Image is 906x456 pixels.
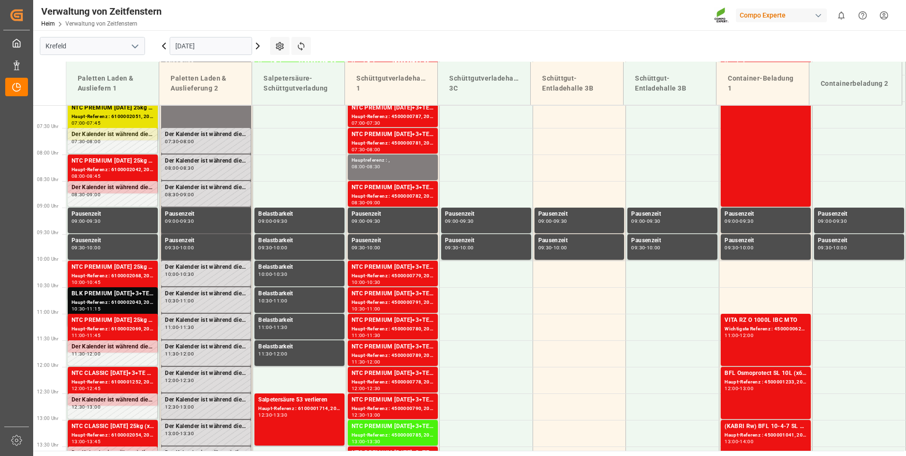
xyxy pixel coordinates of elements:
[72,395,154,405] div: Der Kalender ist während dieses Zeitraums gesperrt.
[85,139,87,144] div: -
[365,246,367,250] div: -
[165,236,247,246] div: Pausenzeit
[165,183,247,192] div: Der Kalender ist während dieses Zeitraums gesperrt.
[72,316,154,325] div: NTC PREMIUM [DATE] 25kg (x42) INT
[352,147,365,152] div: 07:30
[460,246,474,250] div: 10:00
[352,183,434,192] div: NTC PREMIUM [DATE]+3+TE BULK
[631,219,645,223] div: 09:00
[165,272,179,276] div: 10:00
[180,405,194,409] div: 13:00
[738,386,740,391] div: -
[352,103,434,113] div: NTC PREMIUM [DATE]+3+TE BULK
[72,246,85,250] div: 09:30
[817,75,894,92] div: Containerbeladung 2
[258,236,341,246] div: Belastbarkeit
[445,246,459,250] div: 09:30
[367,360,381,364] div: 12:00
[72,439,85,444] div: 13:00
[179,192,180,197] div: -
[180,325,194,329] div: 11:30
[179,219,180,223] div: -
[725,316,807,325] div: VITA RZ O 1000L IBC MTO
[72,174,85,178] div: 08:00
[352,431,434,439] div: Haupt-Referenz : 4500000785, 2000000504
[365,164,367,169] div: -
[127,39,142,54] button: Menü öffnen
[352,405,434,413] div: Haupt-Referenz : 4500000790, 2000000504
[725,439,738,444] div: 13:00
[725,246,738,250] div: 09:30
[165,316,247,325] div: Der Kalender ist während dieses Zeitraums gesperrt.
[72,219,85,223] div: 09:00
[367,246,381,250] div: 10:00
[165,431,179,436] div: 13:00
[165,139,179,144] div: 07:30
[258,210,341,219] div: Belastbarkeit
[72,192,85,197] div: 08:30
[365,219,367,223] div: -
[72,156,154,166] div: NTC PREMIUM [DATE] 25kg (x40) D,EN,PLNTC PREMIUM [DATE]+3+TE 600kg BB
[37,177,58,182] span: 08:30 Uhr
[179,405,180,409] div: -
[272,352,273,356] div: -
[445,219,459,223] div: 09:00
[352,369,434,378] div: NTC PREMIUM [DATE]+3+TE BULK
[552,219,553,223] div: -
[87,333,100,337] div: 11:45
[72,325,154,333] div: Haupt-Referenz : 6100002069, 2000001387
[352,413,365,417] div: 12:30
[740,333,753,337] div: 12:00
[631,70,708,97] div: Schüttgut-Entladehalle 3B
[725,210,807,219] div: Pausenzeit
[87,219,100,223] div: 09:30
[445,70,523,97] div: Schüttgutverladehalle 3C
[72,378,154,386] div: Haupt-Referenz : 6100001252, 2000000213
[87,121,100,125] div: 07:45
[258,325,272,329] div: 11:00
[352,325,434,333] div: Haupt-Referenz : 4500000780, 2000000504
[736,6,831,24] button: Compo Experte
[170,37,252,55] input: TT-MM-JJJJ
[647,246,661,250] div: 10:00
[273,246,287,250] div: 10:00
[85,219,87,223] div: -
[72,386,85,391] div: 12:00
[179,139,180,144] div: -
[367,164,381,169] div: 08:30
[72,299,154,307] div: Haupt-Referenz : 6100002043, 2000001292
[352,263,434,272] div: NTC PREMIUM [DATE]+3+TE BULK
[538,70,616,97] div: Schüttgut-Entladehalle 3B
[258,272,272,276] div: 10:00
[272,325,273,329] div: -
[352,164,365,169] div: 08:00
[180,431,194,436] div: 13:30
[352,201,365,205] div: 08:30
[740,10,786,20] font: Compo Experte
[352,360,365,364] div: 11:30
[165,156,247,166] div: Der Kalender ist während dieses Zeitraums gesperrt.
[367,219,381,223] div: 09:30
[37,442,58,447] span: 13:30 Uhr
[552,246,553,250] div: -
[165,395,247,405] div: Der Kalender ist während dieses Zeitraums gesperrt.
[833,246,847,250] div: 10:00
[352,272,434,280] div: Haupt-Referenz : 4500000779, 2000000504
[738,333,740,337] div: -
[180,166,194,170] div: 08:30
[37,310,58,315] span: 11:00 Uhr
[37,416,58,421] span: 13:00 Uhr
[165,405,179,409] div: 12:30
[272,272,273,276] div: -
[72,103,154,113] div: NTC PREMIUM [DATE] 25kg (x40) D,EN,PL
[352,210,434,219] div: Pausenzeit
[725,369,807,378] div: BFL Osmoprotect SL 10L (x60) CL MTO
[352,386,365,391] div: 12:00
[367,413,381,417] div: 13:00
[738,246,740,250] div: -
[87,307,100,311] div: 11:15
[165,192,179,197] div: 08:30
[273,299,287,303] div: 11:00
[645,219,646,223] div: -
[72,289,154,299] div: BLK PREMIUM [DATE]+3+TE 600kg BBFLO T PERM [DATE] 25kg (x40) INTBLK PREMIUM [DATE] 25kg(x40)D,EN,...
